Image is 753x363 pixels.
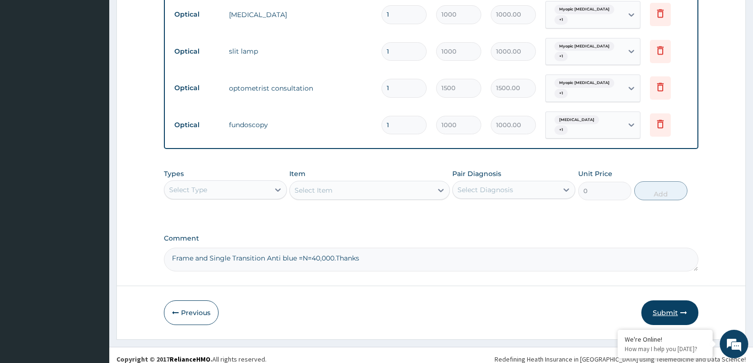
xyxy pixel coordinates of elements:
[554,89,568,98] span: + 1
[18,47,38,71] img: d_794563401_company_1708531726252_794563401
[578,169,612,178] label: Unit Price
[49,53,160,65] div: Chat with us now
[289,169,305,178] label: Item
[170,79,224,97] td: Optical
[641,300,698,325] button: Submit
[169,185,207,195] div: Select Type
[224,5,377,24] td: [MEDICAL_DATA]
[554,52,568,61] span: + 1
[625,345,705,353] p: How may I help you today?
[554,125,568,135] span: + 1
[634,181,687,200] button: Add
[554,42,614,51] span: Myopic [MEDICAL_DATA]
[164,234,698,242] label: Comment
[170,6,224,23] td: Optical
[554,15,568,25] span: + 1
[554,78,614,88] span: Myopic [MEDICAL_DATA]
[156,5,179,28] div: Minimize live chat window
[554,115,599,125] span: [MEDICAL_DATA]
[458,185,513,195] div: Select Diagnosis
[625,335,705,344] div: We're Online!
[170,43,224,60] td: Optical
[170,116,224,134] td: Optical
[55,120,131,215] span: We're online!
[164,170,184,178] label: Types
[5,259,181,292] textarea: Type your message and hit 'Enter'
[224,115,377,134] td: fundoscopy
[164,300,219,325] button: Previous
[554,5,614,14] span: Myopic [MEDICAL_DATA]
[224,42,377,61] td: slit lamp
[224,79,377,98] td: optometrist consultation
[452,169,501,178] label: Pair Diagnosis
